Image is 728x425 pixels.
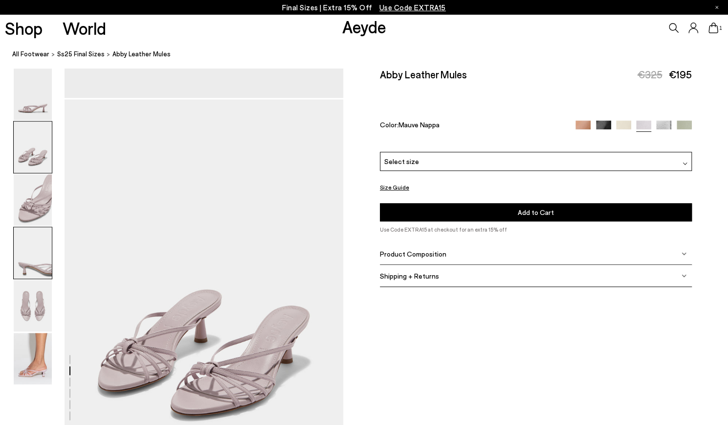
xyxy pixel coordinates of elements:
[14,69,52,120] img: Abby Leather Mules - Image 1
[12,49,49,59] a: All Footwear
[380,181,409,193] button: Size Guide
[63,20,106,37] a: World
[282,1,446,14] p: Final Sizes | Extra 15% Off
[57,49,105,59] a: Ss25 Final Sizes
[14,280,52,331] img: Abby Leather Mules - Image 5
[718,25,723,31] span: 1
[682,251,686,256] img: svg%3E
[57,50,105,58] span: Ss25 Final Sizes
[14,174,52,226] img: Abby Leather Mules - Image 3
[14,121,52,173] img: Abby Leather Mules - Image 2
[683,161,687,166] img: svg%3E
[518,208,554,216] span: Add to Cart
[14,333,52,384] img: Abby Leather Mules - Image 6
[682,273,686,278] img: svg%3E
[708,23,718,33] a: 1
[342,16,386,37] a: Aeyde
[380,272,439,280] span: Shipping + Returns
[380,250,446,258] span: Product Composition
[384,156,419,166] span: Select size
[637,68,662,80] span: €325
[5,20,43,37] a: Shop
[14,227,52,279] img: Abby Leather Mules - Image 4
[379,3,446,12] span: Navigate to /collections/ss25-final-sizes
[380,203,692,221] button: Add to Cart
[112,49,171,59] span: Abby Leather Mules
[669,68,692,80] span: €195
[12,41,728,68] nav: breadcrumb
[398,120,440,129] span: Mauve Nappa
[380,68,467,80] h2: Abby Leather Mules
[380,120,566,132] div: Color:
[380,225,692,234] p: Use Code EXTRA15 at checkout for an extra 15% off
